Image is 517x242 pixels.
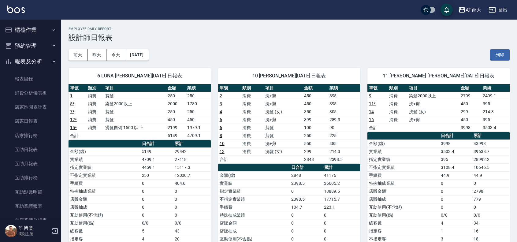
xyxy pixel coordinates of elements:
td: 店販抽成 [69,203,140,211]
td: 399 [303,116,328,124]
td: 250 [303,132,328,140]
td: 34 [472,219,510,227]
td: 29442 [173,147,211,155]
h3: 設計師日報表 [69,33,510,42]
td: 104.7 [290,203,322,211]
table: a dense table [69,84,211,140]
td: 特殊抽成業績 [69,187,140,195]
img: Logo [7,6,25,13]
table: a dense table [367,84,510,132]
td: 214.3 [481,108,510,116]
a: 報表目錄 [2,72,59,86]
td: 0 [173,211,211,219]
td: 27118 [173,155,211,163]
td: 剪髮 [104,116,166,124]
td: 總客數 [69,227,140,235]
td: 互助使用(點) [367,211,439,219]
td: 2398.5 [328,155,360,163]
th: 日合計 [439,132,472,140]
td: 18889.5 [322,187,360,195]
td: 手續費 [367,171,439,179]
th: 類別 [241,84,264,92]
td: 洗+剪 [264,100,303,108]
td: 消費 [388,116,407,124]
a: 互助日報表 [2,143,59,157]
td: 0 [439,187,472,195]
td: 1979.1 [186,124,211,132]
td: 洗髮 (女) [264,147,303,155]
a: 16 [369,117,374,122]
td: 消費 [241,100,264,108]
td: 250 [166,92,186,100]
td: 洗+剪 [264,92,303,100]
td: 不指定實業績 [69,171,140,179]
td: 剪髮 [104,108,166,116]
td: 0 [439,195,472,203]
td: 店販抽成 [218,227,290,235]
td: 染髮2000以上 [407,92,459,100]
td: 250 [166,108,186,116]
span: 6 LUNA [PERSON_NAME][DATE] 日報表 [76,73,203,79]
td: 金額(虛) [367,140,439,147]
img: Person [5,225,17,237]
td: 燙髮自備 1500 以 下 [104,124,166,132]
span: 11 [PERSON_NAME] [PERSON_NAME][DATE] 日報表 [375,73,502,79]
td: 不指定實業績 [367,163,439,171]
a: 6 [220,117,222,122]
td: 450 [166,116,186,124]
td: 299 [303,147,328,155]
table: a dense table [218,84,360,164]
td: 16 [472,227,510,235]
td: 0 [173,203,211,211]
td: 消費 [241,116,264,124]
td: 44.9 [439,171,472,179]
button: 報表及分析 [2,54,59,69]
a: 8 [220,133,222,138]
td: 消費 [86,100,104,108]
button: 今天 [106,49,125,61]
th: 金額 [166,84,186,92]
td: 299 [459,108,481,116]
td: 0 [322,211,360,219]
td: 0/0 [140,219,173,227]
td: 合計 [367,124,387,132]
td: 2199 [166,124,186,132]
td: 1 [439,227,472,235]
button: AT台大 [456,4,484,16]
td: 消費 [86,108,104,116]
td: 消費 [388,100,407,108]
td: 剪髮 [104,92,166,100]
button: 預約管理 [2,38,59,54]
td: 41176 [322,171,360,179]
td: 指定實業績 [218,187,290,195]
td: 2499.1 [481,92,510,100]
td: 4459.1 [140,163,173,171]
td: 0 [140,203,173,211]
a: 互助點數明細 [2,185,59,199]
td: 10646.5 [472,163,510,171]
td: 485 [328,140,360,147]
td: 0 [290,219,322,227]
th: 日合計 [140,140,173,148]
td: 395 [481,116,510,124]
td: 3998 [439,140,472,147]
td: 0 [140,195,173,203]
button: save [441,4,453,16]
span: 10 [PERSON_NAME][DATE] 日報表 [225,73,353,79]
a: 互助月報表 [2,157,59,171]
td: 250 [186,108,211,116]
td: 互助使用(不含點) [367,203,439,211]
td: 250 [186,92,211,100]
td: 550 [303,140,328,147]
td: 實業績 [367,147,439,155]
td: 0 [472,203,510,211]
a: 6 [220,125,222,130]
td: 450 [303,100,328,108]
td: 404.6 [173,179,211,187]
td: 43 [173,227,211,235]
th: 累計 [322,164,360,172]
td: 金額(虛) [69,147,140,155]
td: 消費 [241,147,264,155]
a: 14 [369,109,374,114]
td: 0 [140,179,173,187]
